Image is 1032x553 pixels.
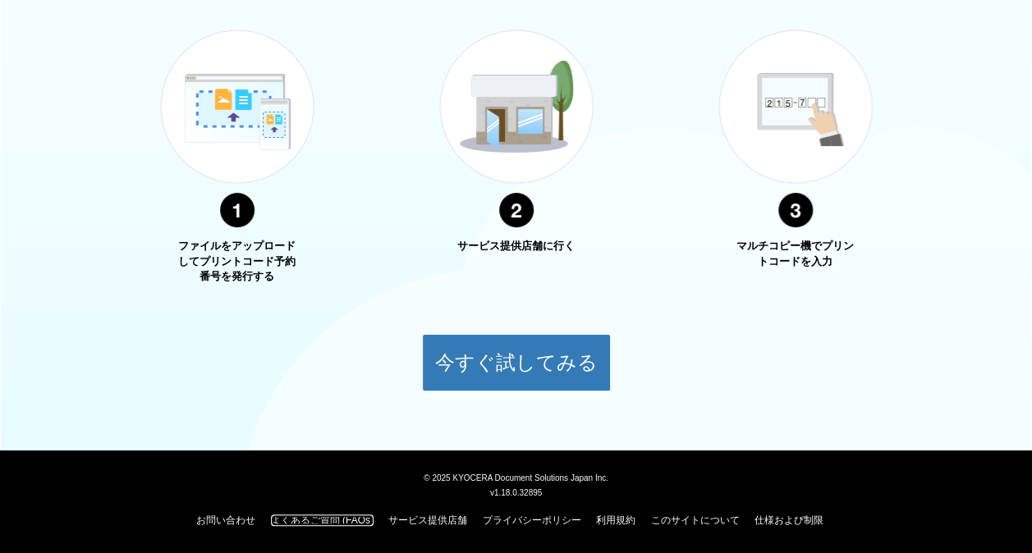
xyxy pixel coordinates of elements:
[388,514,467,526] a: サービス提供店舗
[455,239,578,254] p: サービス提供店舗に行く
[483,514,581,526] a: プライバシーポリシー
[596,514,635,526] a: 利用規約
[424,472,608,482] span: © 2025 KYOCERA Document Solutions Japan Inc.
[734,239,857,269] p: マルチコピー機でプリントコードを入力
[490,487,542,497] span: v1.18.0.32895
[176,239,299,285] p: ファイルをアップロードしてプリントコード予約番号を発行する
[755,514,823,526] a: 仕様および制限
[196,514,255,526] a: お問い合わせ
[422,334,611,391] button: 今すぐ試してみる
[650,514,739,526] a: このサイトについて
[271,514,374,526] a: よくあるご質問 (FAQs)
